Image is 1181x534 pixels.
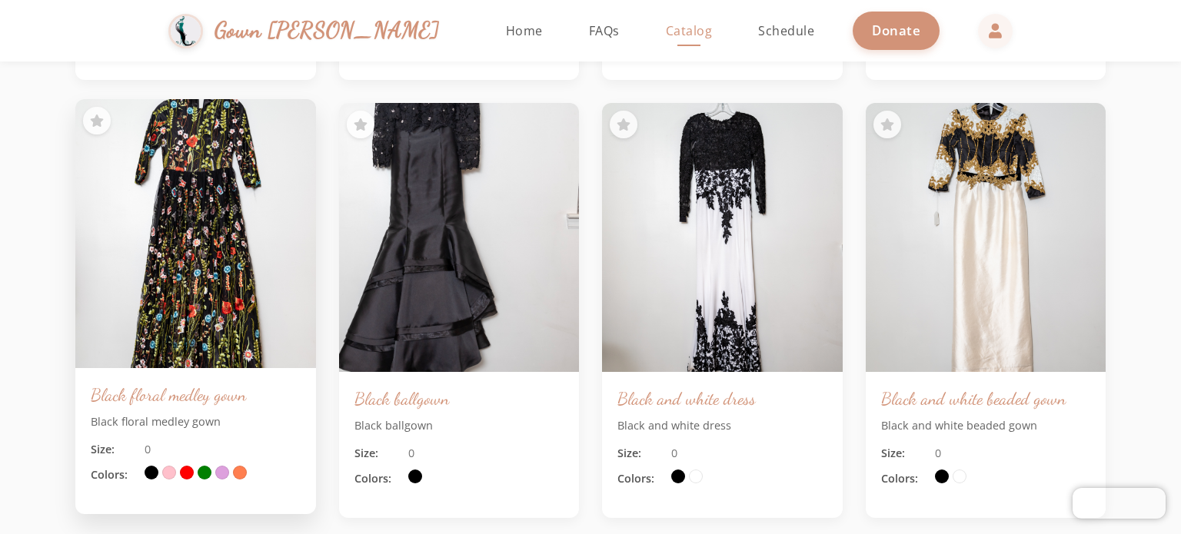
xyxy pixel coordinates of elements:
[91,441,137,458] span: Size:
[339,103,580,372] img: Black ballgown
[758,22,814,39] span: Schedule
[671,445,677,462] span: 0
[91,413,301,430] p: Black floral medley gown
[506,22,543,39] span: Home
[354,445,401,462] span: Size:
[853,12,940,49] a: Donate
[881,445,927,462] span: Size:
[617,470,664,487] span: Colors:
[354,417,564,434] p: Black ballgown
[168,14,203,48] img: Gown Gmach Logo
[69,92,321,375] img: Black floral medley gown
[872,22,920,39] span: Donate
[354,470,401,487] span: Colors:
[91,466,137,483] span: Colors:
[617,387,827,410] h3: Black and white dress
[617,445,664,462] span: Size:
[881,387,1091,410] h3: Black and white beaded gown
[666,22,713,39] span: Catalog
[602,103,843,372] img: Black and white dress
[935,445,941,462] span: 0
[866,103,1106,372] img: Black and white beaded gown
[589,22,620,39] span: FAQs
[145,441,151,458] span: 0
[354,387,564,410] h3: Black ballgown
[215,14,440,47] span: Gown [PERSON_NAME]
[881,470,927,487] span: Colors:
[881,417,1091,434] p: Black and white beaded gown
[617,417,827,434] p: Black and white dress
[91,383,301,406] h3: Black floral medley gown
[1073,488,1166,519] iframe: Chatra live chat
[168,10,455,52] a: Gown [PERSON_NAME]
[408,445,414,462] span: 0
